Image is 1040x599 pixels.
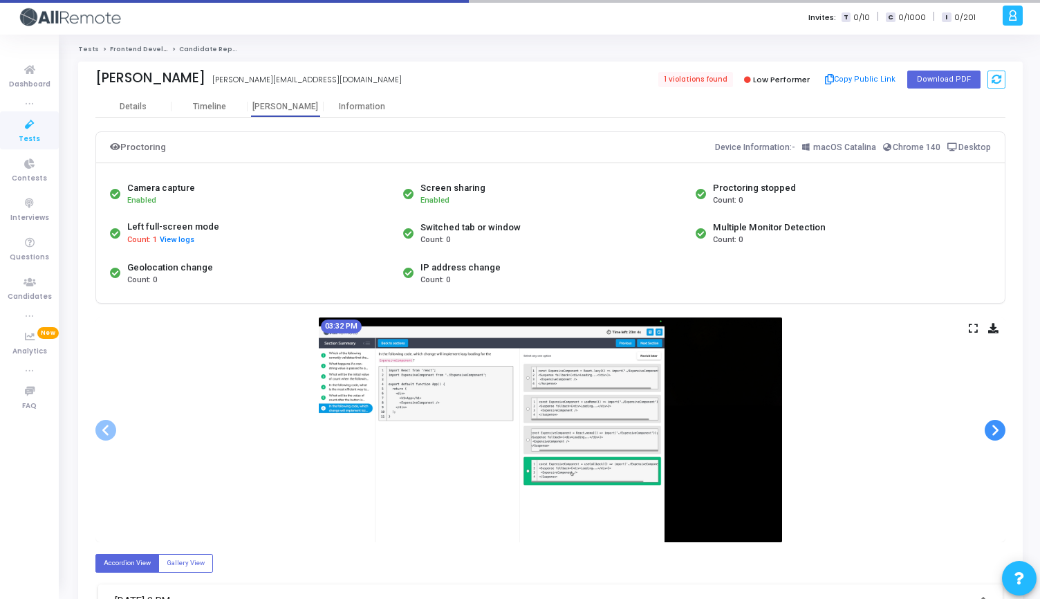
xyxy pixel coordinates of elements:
[420,275,450,286] span: Count: 0
[420,181,485,195] div: Screen sharing
[127,220,219,234] div: Left full-screen mode
[853,12,870,24] span: 0/10
[420,234,450,246] span: Count: 0
[179,45,243,53] span: Candidate Report
[958,142,991,152] span: Desktop
[886,12,895,23] span: C
[813,142,876,152] span: macOS Catalina
[753,74,810,85] span: Low Performer
[898,12,926,24] span: 0/1000
[658,72,733,87] span: 1 violations found
[8,291,52,303] span: Candidates
[95,554,159,573] label: Accordion View
[19,133,40,145] span: Tests
[17,3,121,31] img: logo
[420,261,501,275] div: IP address change
[12,346,47,358] span: Analytics
[193,102,226,112] div: Timeline
[212,74,402,86] div: [PERSON_NAME][EMAIL_ADDRESS][DOMAIN_NAME]
[110,139,166,156] div: Proctoring
[319,317,782,542] img: screenshot-1758103364642.jpeg
[9,79,50,91] span: Dashboard
[713,195,743,207] span: Count: 0
[12,173,47,185] span: Contests
[110,45,194,53] a: Frontend Developer (L5)
[321,320,362,333] mat-chip: 03:32 PM
[120,102,147,112] div: Details
[127,275,157,286] span: Count: 0
[715,139,992,156] div: Device Information:-
[954,12,976,24] span: 0/201
[877,10,879,24] span: |
[933,10,935,24] span: |
[37,327,59,339] span: New
[127,234,157,246] span: Count: 1
[324,102,400,112] div: Information
[127,261,213,275] div: Geolocation change
[95,70,205,86] div: [PERSON_NAME]
[159,234,195,247] button: View logs
[842,12,851,23] span: T
[10,252,49,264] span: Questions
[127,181,195,195] div: Camera capture
[808,12,836,24] label: Invites:
[78,45,99,53] a: Tests
[78,45,1023,54] nav: breadcrumb
[713,181,796,195] div: Proctoring stopped
[713,234,743,246] span: Count: 0
[22,400,37,412] span: FAQ
[942,12,951,23] span: I
[713,221,826,234] div: Multiple Monitor Detection
[420,221,521,234] div: Switched tab or window
[821,69,900,90] button: Copy Public Link
[907,71,981,89] button: Download PDF
[248,102,324,112] div: [PERSON_NAME]
[127,196,156,205] span: Enabled
[420,196,449,205] span: Enabled
[158,554,213,573] label: Gallery View
[10,212,49,224] span: Interviews
[893,142,940,152] span: Chrome 140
